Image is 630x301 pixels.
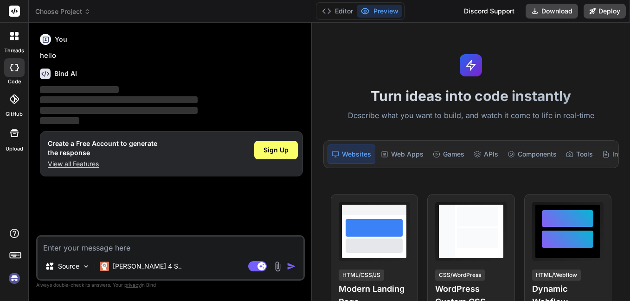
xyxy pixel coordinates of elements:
[36,281,305,289] p: Always double-check its answers. Your in Bind
[562,144,597,164] div: Tools
[35,7,90,16] span: Choose Project
[458,4,520,19] div: Discord Support
[6,145,23,153] label: Upload
[584,4,626,19] button: Deploy
[48,159,157,169] p: View all Features
[40,107,198,114] span: ‌
[40,86,119,93] span: ‌
[264,145,289,155] span: Sign Up
[435,270,485,281] div: CSS/WordPress
[339,270,384,281] div: HTML/CSS/JS
[526,4,578,19] button: Download
[6,110,23,118] label: GitHub
[40,96,198,103] span: ‌
[124,282,141,288] span: privacy
[6,270,22,286] img: signin
[4,47,24,55] label: threads
[504,144,560,164] div: Components
[318,110,624,122] p: Describe what you want to build, and watch it come to life in real-time
[55,35,67,44] h6: You
[82,263,90,270] img: Pick Models
[429,144,468,164] div: Games
[8,78,21,86] label: code
[532,270,581,281] div: HTML/Webflow
[272,261,283,272] img: attachment
[470,144,502,164] div: APIs
[318,88,624,104] h1: Turn ideas into code instantly
[287,262,296,271] img: icon
[40,117,79,124] span: ‌
[48,139,157,157] h1: Create a Free Account to generate the response
[100,262,109,271] img: Claude 4 Sonnet
[328,144,375,164] div: Websites
[377,144,427,164] div: Web Apps
[357,5,402,18] button: Preview
[113,262,182,271] p: [PERSON_NAME] 4 S..
[58,262,79,271] p: Source
[54,69,77,78] h6: Bind AI
[318,5,357,18] button: Editor
[40,50,303,61] p: hello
